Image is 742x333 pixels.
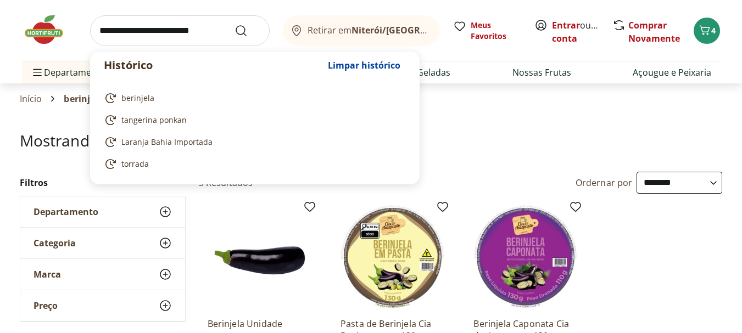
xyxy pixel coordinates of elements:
[104,114,401,127] a: tangerina ponkan
[34,206,98,217] span: Departamento
[104,58,322,73] p: Histórico
[711,25,716,36] span: 4
[341,205,445,309] img: Pasta de Berinjela Cia Do Antepasto 130g
[121,93,154,104] span: berinjela
[471,20,521,42] span: Meus Favoritos
[208,205,312,309] img: Berinjela Unidade
[90,15,270,46] input: search
[121,115,187,126] span: tangerina ponkan
[576,177,633,189] label: Ordernar por
[20,290,185,321] button: Preço
[22,13,77,46] img: Hortifruti
[104,157,401,171] a: torrada
[308,25,429,35] span: Retirar em
[328,61,400,70] span: Limpar histórico
[31,59,44,86] button: Menu
[512,66,571,79] a: Nossas Frutas
[694,18,720,44] button: Carrinho
[34,238,76,249] span: Categoria
[552,19,601,45] span: ou
[20,196,185,227] button: Departamento
[104,92,401,105] a: berinjela
[20,94,42,104] a: Início
[322,52,406,78] button: Limpar histórico
[552,19,612,44] a: Criar conta
[121,137,213,148] span: Laranja Bahia Importada
[633,66,711,79] a: Açougue e Peixaria
[628,19,680,44] a: Comprar Novamente
[20,259,185,290] button: Marca
[104,136,401,149] a: Laranja Bahia Importada
[552,19,580,31] a: Entrar
[20,172,186,194] h2: Filtros
[31,59,110,86] span: Departamentos
[453,20,521,42] a: Meus Favoritos
[473,205,578,309] img: Berinjela Caponata Cia do Antepasto 130g
[20,228,185,258] button: Categoria
[283,15,440,46] button: Retirar emNiterói/[GEOGRAPHIC_DATA]
[34,269,61,280] span: Marca
[64,94,103,104] span: berinjela
[121,159,149,170] span: torrada
[34,300,58,311] span: Preço
[352,24,477,36] b: Niterói/[GEOGRAPHIC_DATA]
[235,24,261,37] button: Submit Search
[20,132,723,149] h1: Mostrando resultados para:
